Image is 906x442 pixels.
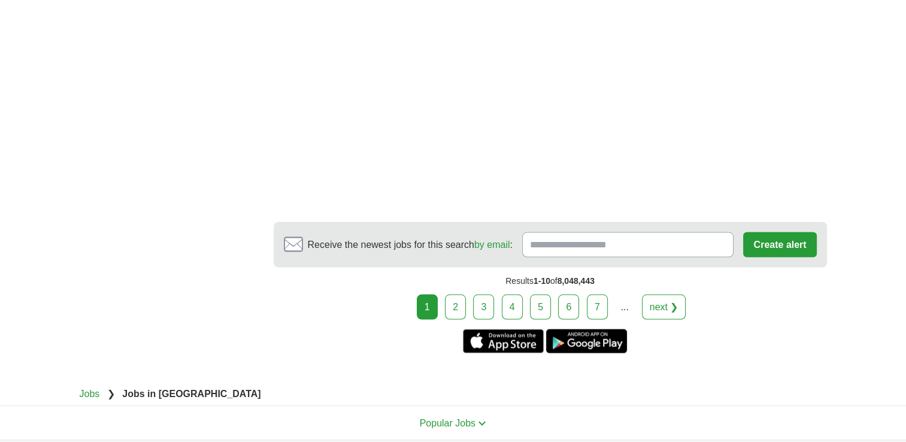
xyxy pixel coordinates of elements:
[420,417,475,428] span: Popular Jobs
[417,294,438,319] div: 1
[502,294,523,319] a: 4
[642,294,686,319] a: next ❯
[530,294,551,319] a: 5
[107,388,115,398] span: ❯
[463,329,544,353] a: Get the iPhone app
[743,232,816,257] button: Create alert
[80,388,100,398] a: Jobs
[122,388,260,398] strong: Jobs in [GEOGRAPHIC_DATA]
[557,276,595,285] span: 8,048,443
[558,294,579,319] a: 6
[546,329,627,353] a: Get the Android app
[587,294,608,319] a: 7
[274,267,827,294] div: Results of
[613,295,637,319] div: ...
[478,420,486,426] img: toggle icon
[308,237,513,252] span: Receive the newest jobs for this search :
[445,294,466,319] a: 2
[474,239,510,249] a: by email
[534,276,550,285] span: 1-10
[473,294,494,319] a: 3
